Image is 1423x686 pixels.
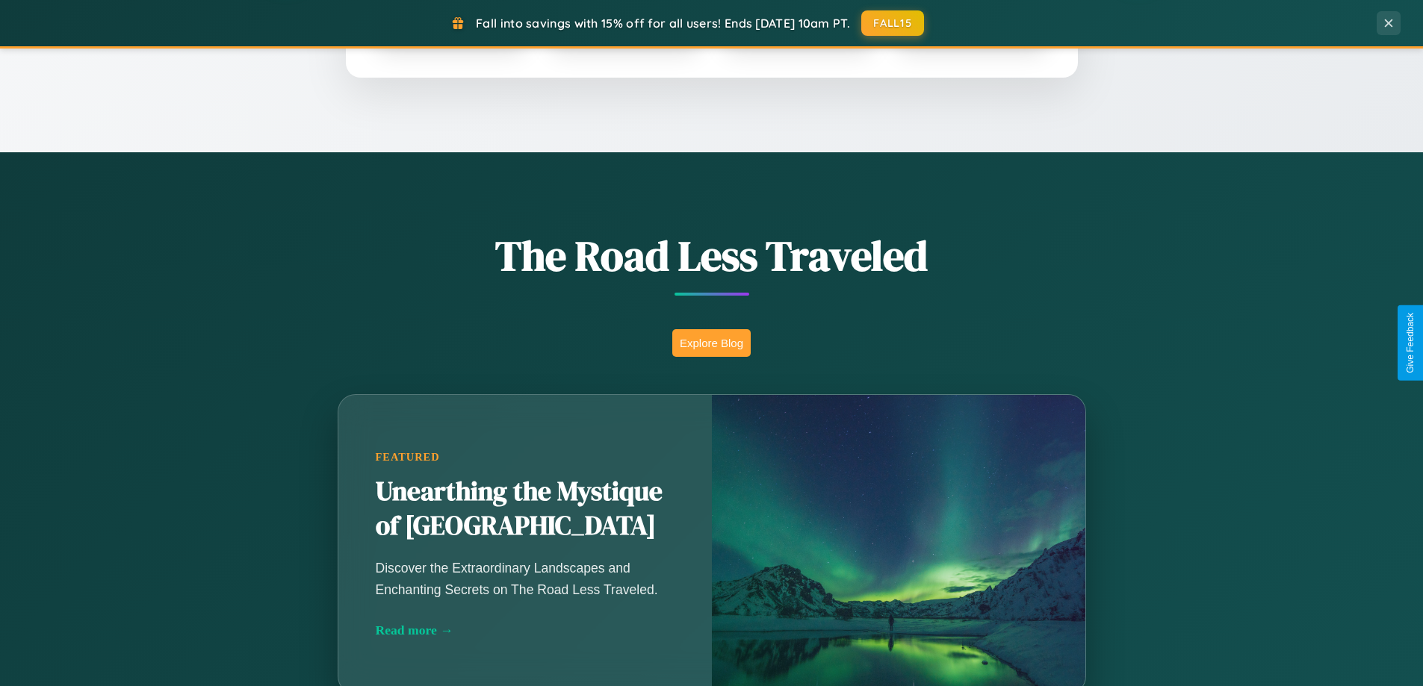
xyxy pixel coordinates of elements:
button: Explore Blog [672,329,751,357]
h1: The Road Less Traveled [264,227,1160,284]
span: Fall into savings with 15% off for all users! Ends [DATE] 10am PT. [476,16,850,31]
div: Give Feedback [1405,313,1416,373]
div: Featured [376,451,675,464]
h2: Unearthing the Mystique of [GEOGRAPHIC_DATA] [376,475,675,543]
button: FALL15 [861,10,924,36]
div: Read more → [376,623,675,638]
p: Discover the Extraordinary Landscapes and Enchanting Secrets on The Road Less Traveled. [376,558,675,599]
